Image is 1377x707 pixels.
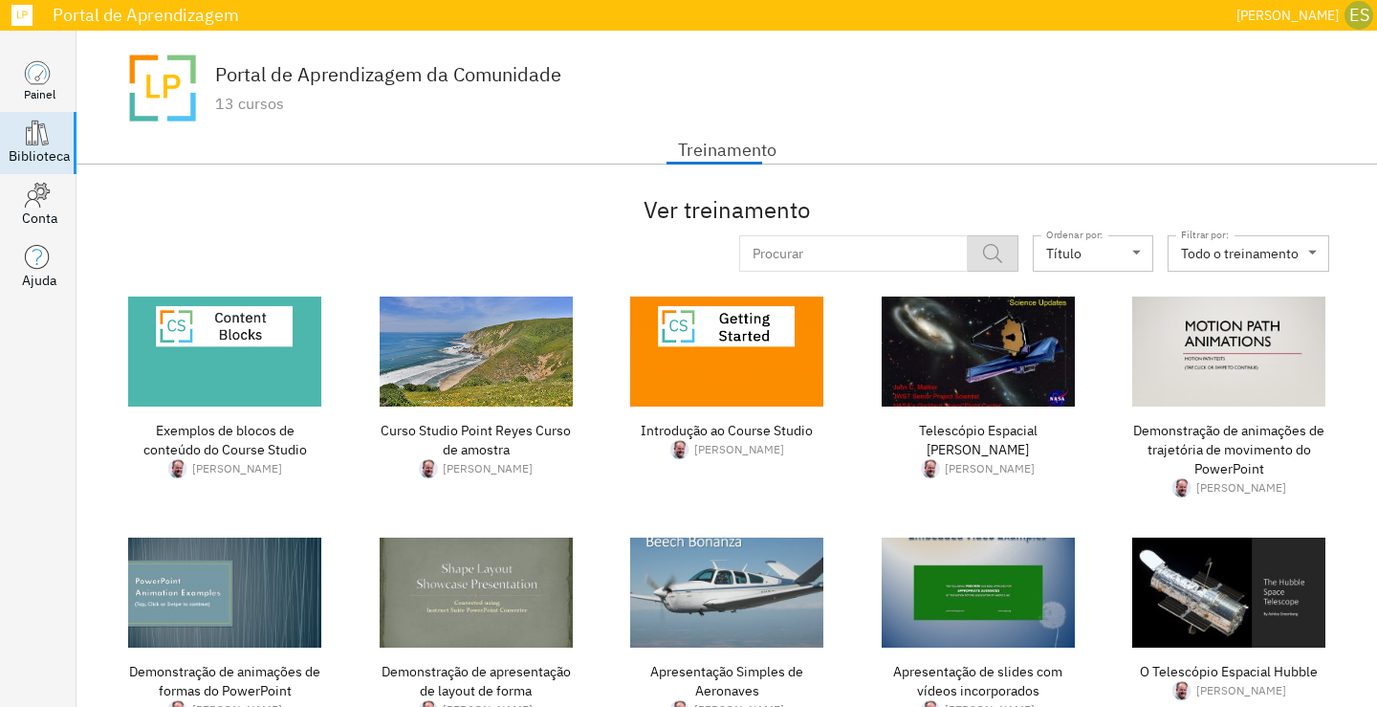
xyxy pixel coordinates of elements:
[143,422,307,458] font: Exemplos de blocos de conteúdo do Course Studio
[1168,246,1329,262] div: Todo o treinamento
[694,442,784,456] font: [PERSON_NAME]
[641,422,813,439] font: Introdução ao Course Studio
[215,61,561,87] font: Portal de Aprendizagem da Comunidade
[53,4,239,26] font: Portal de Aprendizagem
[124,50,201,126] img: avatar
[919,422,1038,458] font: Telescópio Espacial [PERSON_NAME]
[739,235,947,272] input: Procurar
[1181,245,1299,262] font: Todo o treinamento
[1172,478,1191,497] img: avatar
[24,87,55,101] font: Painel
[630,538,823,648] img: Prévia da apresentação de aeronaves simples
[443,461,533,475] font: [PERSON_NAME]
[1172,681,1191,700] img: avatar
[1033,246,1153,262] div: Título
[380,538,573,648] img: Visualização da demonstração do Shape Layout Showcase
[945,461,1035,475] font: [PERSON_NAME]
[215,94,284,113] font: 13 cursos
[192,461,282,475] font: [PERSON_NAME]
[419,459,438,478] img: avatar
[168,459,187,478] img: avatar
[1349,4,1369,26] font: ES
[650,663,803,699] font: Apresentação Simples de Aeronaves
[1133,422,1324,477] font: Demonstração de animações de trajetória de movimento do PowerPoint
[22,210,57,227] font: Conta
[882,538,1075,648] img: Apresentação de slides com visualização de vídeos incorporados
[128,538,321,648] img: Pré-visualização da demonstração de animações de formas do PowerPoint
[670,440,689,459] img: avatar
[9,147,70,165] font: Biblioteca
[381,422,571,458] font: Curso Studio Point Reyes Curso de amostra
[1132,297,1325,407] img: Pré-visualização da demonstração de animações de trajetória de movimento do PowerPoint
[1140,663,1318,680] font: O Telescópio Espacial Hubble
[128,297,321,407] img: Exemplos de blocos de conteúdo do Course Studio
[1046,245,1082,262] font: Título
[882,297,1075,407] img: Prévia do Telescópio Espacial James Webb
[644,194,810,225] font: Ver treinamento
[921,459,940,478] img: avatar
[129,663,320,699] font: Demonstração de animações de formas do PowerPoint
[1196,480,1286,495] font: [PERSON_NAME]
[1132,538,1325,648] img: Antevisão do Telescópio Espacial Hubble
[380,297,573,407] img: Prévia do curso de amostra do Course Studio Point Reyes
[1236,7,1339,24] font: [PERSON_NAME]
[22,272,56,289] font: Ajuda
[382,663,571,699] font: Demonstração de apresentação de layout de forma
[893,663,1062,699] font: Apresentação de slides com vídeos incorporados
[1196,683,1286,697] font: [PERSON_NAME]
[630,297,823,407] img: Introdução à visualização do Course Studio
[678,139,776,161] font: Treinamento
